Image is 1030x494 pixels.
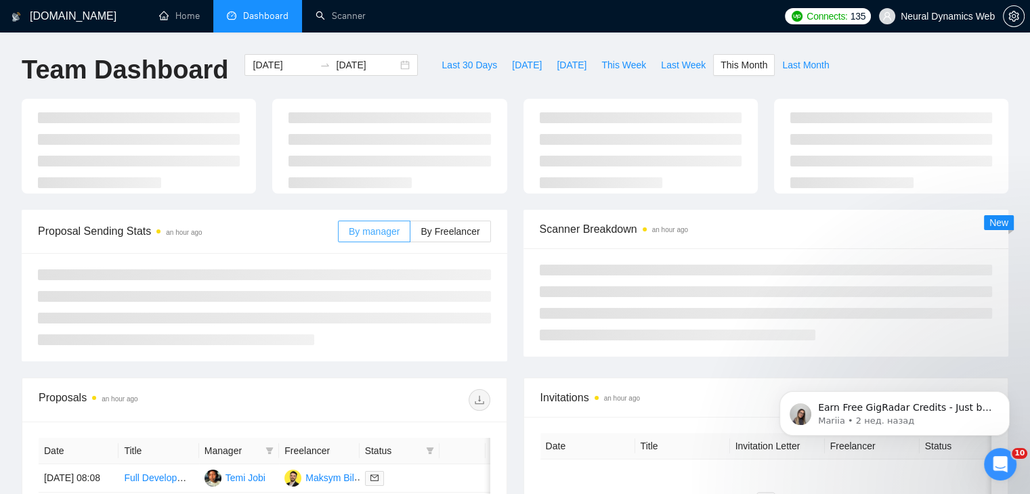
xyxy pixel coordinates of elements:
[349,226,400,237] span: By manager
[39,464,119,493] td: [DATE] 08:08
[316,10,366,22] a: searchScanner
[557,58,586,72] span: [DATE]
[759,363,1030,457] iframe: Intercom notifications сообщение
[540,433,635,459] th: Date
[792,11,802,22] img: upwork-logo.png
[512,58,542,72] span: [DATE]
[263,441,276,461] span: filter
[199,438,279,464] th: Manager
[653,54,713,76] button: Last Week
[882,12,892,21] span: user
[39,389,264,411] div: Proposals
[284,470,301,487] img: MB
[635,433,730,459] th: Title
[284,472,354,482] a: MBMaksym Bil
[124,472,501,483] a: Full Development Team Needed for SaaS Platform in Cybersecurity Incident Management
[989,217,1008,228] span: New
[807,9,847,24] span: Connects:
[279,438,359,464] th: Freelancer
[102,395,137,403] time: an hour ago
[984,448,1016,480] iframe: Intercom live chat
[1012,448,1027,459] span: 10
[320,60,330,70] span: swap-right
[540,389,992,406] span: Invitations
[549,54,594,76] button: [DATE]
[205,443,260,458] span: Manager
[336,58,398,72] input: End date
[540,221,993,238] span: Scanner Breakdown
[243,10,288,22] span: Dashboard
[652,226,688,233] time: an hour ago
[119,438,198,464] th: Title
[775,54,836,76] button: Last Month
[253,58,314,72] input: Start date
[22,54,228,86] h1: Team Dashboard
[38,223,338,240] span: Proposal Sending Stats
[713,54,775,76] button: This Month
[434,54,505,76] button: Last 30 Days
[226,470,265,485] div: Temi Jobi
[39,438,119,464] th: Date
[166,229,202,236] time: an hour ago
[421,226,479,237] span: By Freelancer
[320,60,330,70] span: to
[305,470,354,485] div: Maksym Bil
[205,470,221,487] img: T
[159,10,200,22] a: homeHome
[505,54,549,76] button: [DATE]
[442,58,497,72] span: Last 30 Days
[265,447,274,455] span: filter
[601,58,646,72] span: This Week
[594,54,653,76] button: This Week
[851,9,865,24] span: 135
[423,441,437,461] span: filter
[12,6,21,28] img: logo
[1003,11,1025,22] a: setting
[119,464,198,493] td: Full Development Team Needed for SaaS Platform in Cybersecurity Incident Management
[721,58,767,72] span: This Month
[365,443,421,458] span: Status
[661,58,706,72] span: Last Week
[370,474,379,482] span: mail
[782,58,829,72] span: Last Month
[426,447,434,455] span: filter
[604,395,640,402] time: an hour ago
[205,472,265,482] a: TTemi Jobi
[730,433,825,459] th: Invitation Letter
[1003,5,1025,27] button: setting
[227,11,236,20] span: dashboard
